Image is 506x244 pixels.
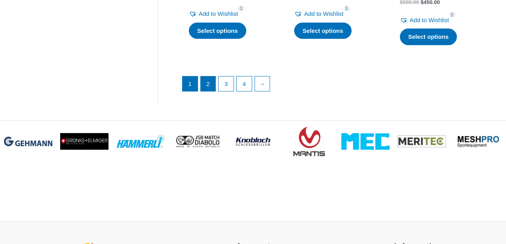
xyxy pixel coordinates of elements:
[304,10,343,17] span: Add to Wishlist
[199,10,238,17] span: Add to Wishlist
[344,6,350,11] span: 1
[449,11,455,17] span: 2
[255,76,270,91] a: →
[400,15,449,26] a: Add to Wishlist
[294,23,352,39] a: Select options for “Clip-on Lens Holder”
[201,76,216,91] a: Page 2
[183,76,198,91] span: Page 1
[182,76,490,96] nav: Product Pagination
[189,23,246,39] a: Select options for “Knobloch Iris Shutter”
[400,29,457,45] a: Select options for “Super-Olympic Pistol Glasses - FRAME ONLY”
[238,6,244,11] span: 1
[219,76,234,91] a: Page 3
[294,8,343,19] a: Add to Wishlist
[494,132,502,139] span: >
[189,8,238,19] a: Add to Wishlist
[410,17,449,23] span: Add to Wishlist
[237,76,252,91] a: Page 4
